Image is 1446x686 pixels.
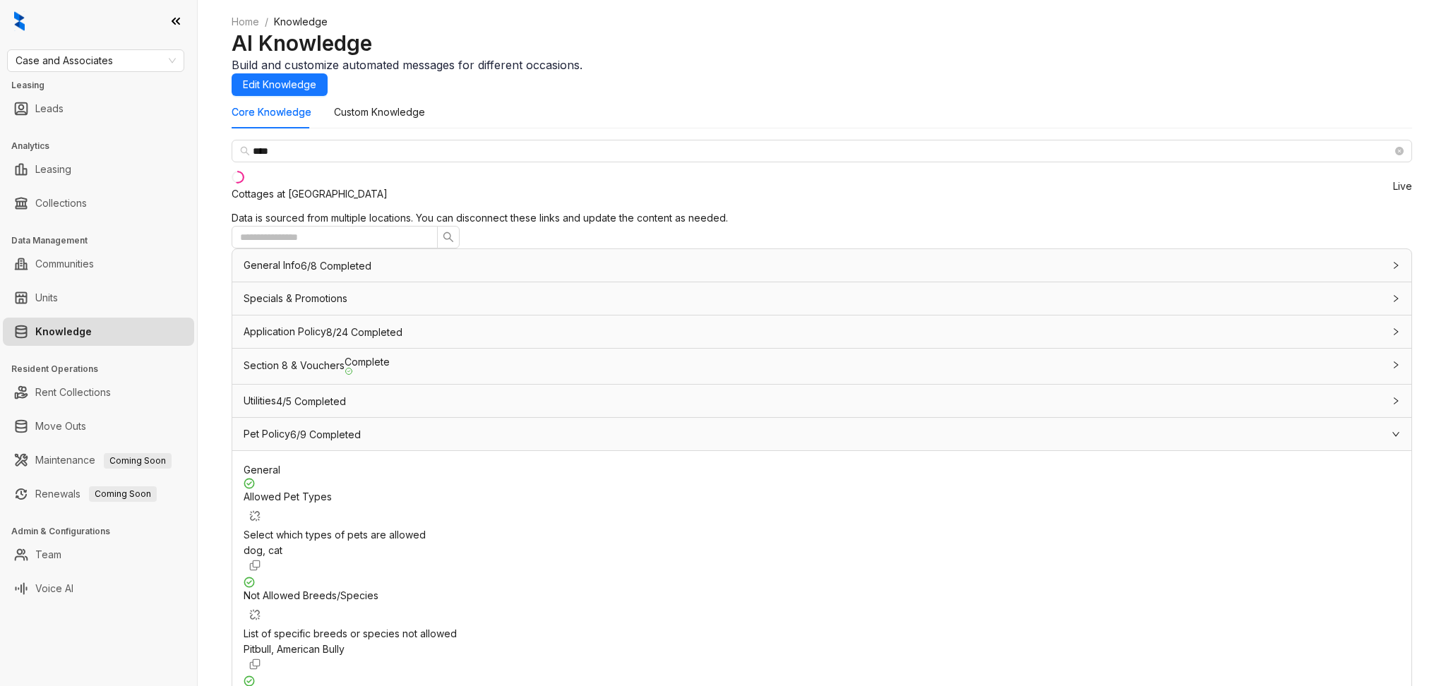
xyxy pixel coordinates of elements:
[232,73,328,96] button: Edit Knowledge
[232,315,1411,348] div: Application Policy8/24 Completed
[243,77,316,92] span: Edit Knowledge
[3,480,194,508] li: Renewals
[14,11,25,31] img: logo
[3,284,194,312] li: Units
[3,155,194,183] li: Leasing
[35,574,73,603] a: Voice AI
[244,292,347,304] span: Specials & Promotions
[232,210,1412,226] div: Data is sourced from multiple locations. You can disconnect these links and update the content as...
[1393,181,1412,191] span: Live
[3,412,194,440] li: Move Outs
[244,259,301,271] span: General Info
[35,412,86,440] a: Move Outs
[244,643,345,655] span: Pitbull, American Bully
[11,79,197,92] h3: Leasing
[244,588,1400,626] div: Not Allowed Breeds/Species
[1392,261,1400,270] span: collapsed
[1392,361,1400,369] span: collapsed
[290,430,361,440] span: 6/9 Completed
[1392,397,1400,405] span: collapsed
[3,189,194,217] li: Collections
[35,541,61,569] a: Team
[244,359,345,371] span: Section 8 & Vouchers
[35,318,92,346] a: Knowledge
[1392,430,1400,438] span: expanded
[3,250,194,278] li: Communities
[35,284,58,312] a: Units
[244,395,276,407] span: Utilities
[35,480,157,508] a: RenewalsComing Soon
[301,261,371,271] span: 6/8 Completed
[3,574,194,603] li: Voice AI
[232,418,1411,450] div: Pet Policy6/9 Completed
[89,486,157,502] span: Coming Soon
[35,155,71,183] a: Leasing
[3,318,194,346] li: Knowledge
[244,527,1400,543] div: Select which types of pets are allowed
[334,104,425,120] div: Custom Knowledge
[244,544,282,556] span: dog, cat
[3,541,194,569] li: Team
[240,146,250,156] span: search
[244,489,1400,527] div: Allowed Pet Types
[35,250,94,278] a: Communities
[244,428,290,440] span: Pet Policy
[16,50,176,71] span: Case and Associates
[35,95,64,123] a: Leads
[244,626,1400,642] div: List of specific breeds or species not allowed
[1395,147,1404,155] span: close-circle
[276,397,346,407] span: 4/5 Completed
[232,56,1412,73] div: Build and customize automated messages for different occasions.
[11,525,197,538] h3: Admin & Configurations
[104,453,172,469] span: Coming Soon
[265,14,268,30] li: /
[232,282,1411,315] div: Specials & Promotions
[11,140,197,152] h3: Analytics
[11,234,197,247] h3: Data Management
[229,14,262,30] a: Home
[35,378,111,407] a: Rent Collections
[244,325,326,337] span: Application Policy
[443,231,454,243] span: search
[232,186,388,202] div: Cottages at [GEOGRAPHIC_DATA]
[232,249,1411,282] div: General Info6/8 Completed
[1392,294,1400,303] span: collapsed
[11,363,197,375] h3: Resident Operations
[244,464,280,476] span: General
[345,357,390,375] span: Complete
[1392,327,1400,336] span: collapsed
[232,30,1412,56] h2: AI Knowledge
[274,16,328,28] span: Knowledge
[35,189,87,217] a: Collections
[326,327,402,337] span: 8/24 Completed
[3,378,194,407] li: Rent Collections
[232,349,1411,384] div: Section 8 & VouchersComplete
[232,385,1411,417] div: Utilities4/5 Completed
[232,104,311,120] div: Core Knowledge
[3,446,194,474] li: Maintenance
[3,95,194,123] li: Leads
